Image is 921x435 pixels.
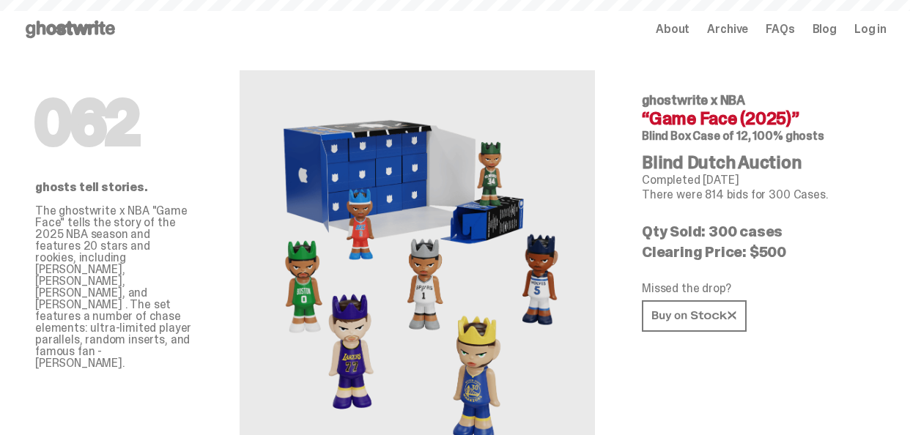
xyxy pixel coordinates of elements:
[642,154,875,171] h4: Blind Dutch Auction
[707,23,748,35] a: Archive
[642,92,745,109] span: ghostwrite x NBA
[642,283,875,294] p: Missed the drop?
[813,23,837,35] a: Blog
[692,128,824,144] span: Case of 12, 100% ghosts
[642,224,875,239] p: Qty Sold: 300 cases
[854,23,887,35] a: Log in
[656,23,689,35] a: About
[35,182,193,193] p: ghosts tell stories.
[35,205,193,369] p: The ghostwrite x NBA "Game Face" tells the story of the 2025 NBA season and features 20 stars and...
[642,110,875,127] h4: “Game Face (2025)”
[642,245,875,259] p: Clearing Price: $500
[35,94,193,152] h1: 062
[642,128,691,144] span: Blind Box
[766,23,794,35] a: FAQs
[642,189,875,201] p: There were 814 bids for 300 Cases.
[642,174,875,186] p: Completed [DATE]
